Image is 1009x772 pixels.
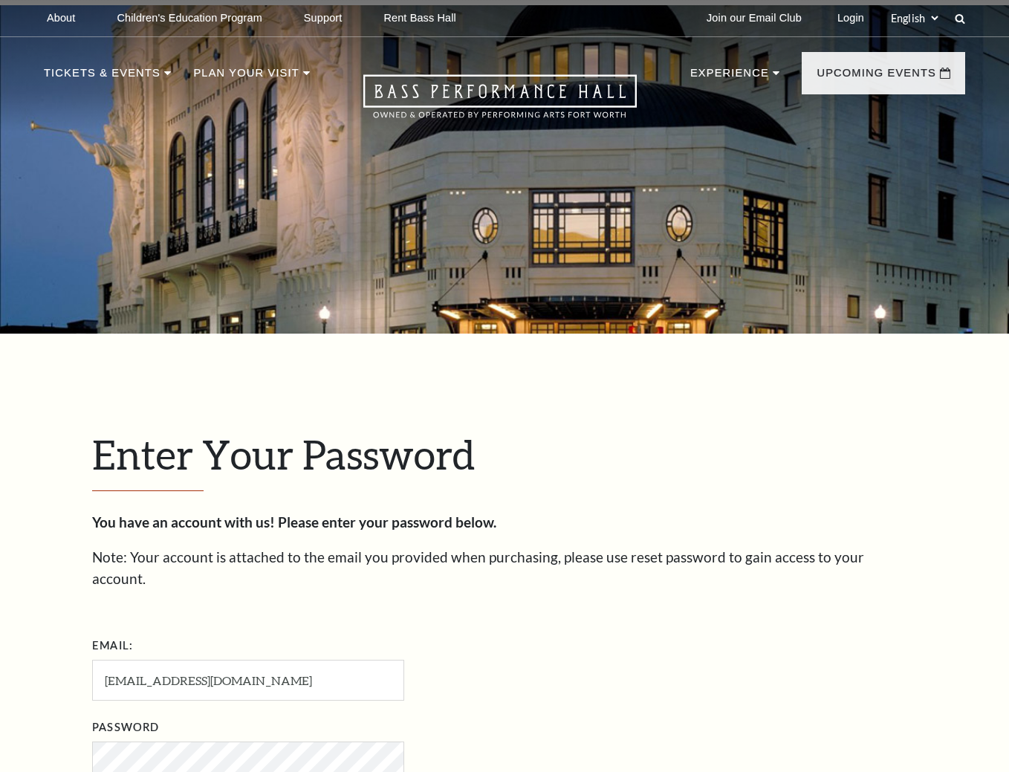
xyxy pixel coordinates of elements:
p: Rent Bass Hall [383,12,456,25]
strong: You have an account with us! [92,513,275,531]
strong: Please enter your password below. [278,513,496,531]
p: Note: Your account is attached to the email you provided when purchasing, please use reset passwo... [92,547,917,589]
input: Required [92,660,404,701]
p: About [47,12,75,25]
p: Plan Your Visit [193,64,299,91]
label: Email: [92,637,133,655]
span: Enter Your Password [92,430,475,478]
p: Tickets & Events [44,64,160,91]
p: Experience [690,64,769,91]
label: Password [92,719,159,737]
p: Children's Education Program [117,12,262,25]
p: Support [304,12,343,25]
select: Select: [888,11,941,25]
p: Upcoming Events [817,64,936,91]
